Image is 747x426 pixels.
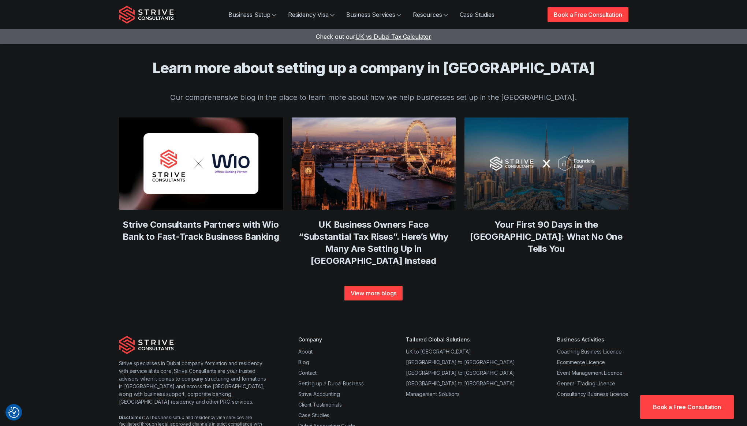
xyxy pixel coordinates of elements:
[299,219,448,266] a: UK Business Owners Face “Substantial Tax Rises”. Here’s Why Many Are Setting Up in [GEOGRAPHIC_DA...
[119,85,628,110] p: Our comprehensive blog in the place to learn more about how we help businesses set up in the [GEO...
[298,370,317,376] a: Contact
[557,370,623,376] a: Event Management Licence
[407,7,454,22] a: Resources
[119,415,144,420] strong: Disclaimer
[355,33,431,40] span: UK vs Dubai Tax Calculator
[8,407,19,418] button: Consent Preferences
[406,336,515,343] div: Tailored Global Solutions
[557,348,622,355] a: Coaching Business Licence
[406,380,515,386] a: [GEOGRAPHIC_DATA] to [GEOGRAPHIC_DATA]
[298,348,312,355] a: About
[298,391,340,397] a: Strive Accounting
[406,391,460,397] a: Management Solutions
[119,59,628,77] h3: Learn more about setting up a company in [GEOGRAPHIC_DATA]
[298,336,364,343] div: Company
[298,401,342,408] a: Client Testimonials
[464,117,628,210] img: aIDeQ1GsbswqTLJ9_Untitleddesign-7-.jpg
[298,412,329,418] a: Case Studies
[119,359,269,406] p: Strive specialises in Dubai company formation and residency with service at its core. Strive Cons...
[119,117,283,210] img: wio x Strive
[282,7,340,22] a: Residency Visa
[298,359,309,365] a: Blog
[316,33,431,40] a: Check out ourUK vs Dubai Tax Calculator
[470,219,623,254] a: Your First 90 Days in the [GEOGRAPHIC_DATA]: What No One Tells You
[548,7,628,22] a: Book a Free Consultation
[454,7,500,22] a: Case Studies
[340,7,407,22] a: Business Services
[292,117,456,210] img: dubai company setup
[557,391,628,397] a: Consultancy Business Licence
[557,359,605,365] a: Ecommerce Licence
[344,286,403,300] a: View more blogs
[123,219,279,242] a: Strive Consultants Partners with Wio Bank to Fast-Track Business Banking
[557,336,628,343] div: Business Activities
[640,395,734,419] a: Book a Free Consultation
[298,380,364,386] a: Setting up a Dubai Business
[119,336,174,354] img: Strive Consultants
[119,5,174,24] img: Strive Consultants
[223,7,282,22] a: Business Setup
[557,380,615,386] a: General Trading Licence
[8,407,19,418] img: Revisit consent button
[406,370,515,376] a: [GEOGRAPHIC_DATA] to [GEOGRAPHIC_DATA]
[406,359,515,365] a: [GEOGRAPHIC_DATA] to [GEOGRAPHIC_DATA]
[406,348,471,355] a: UK to [GEOGRAPHIC_DATA]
